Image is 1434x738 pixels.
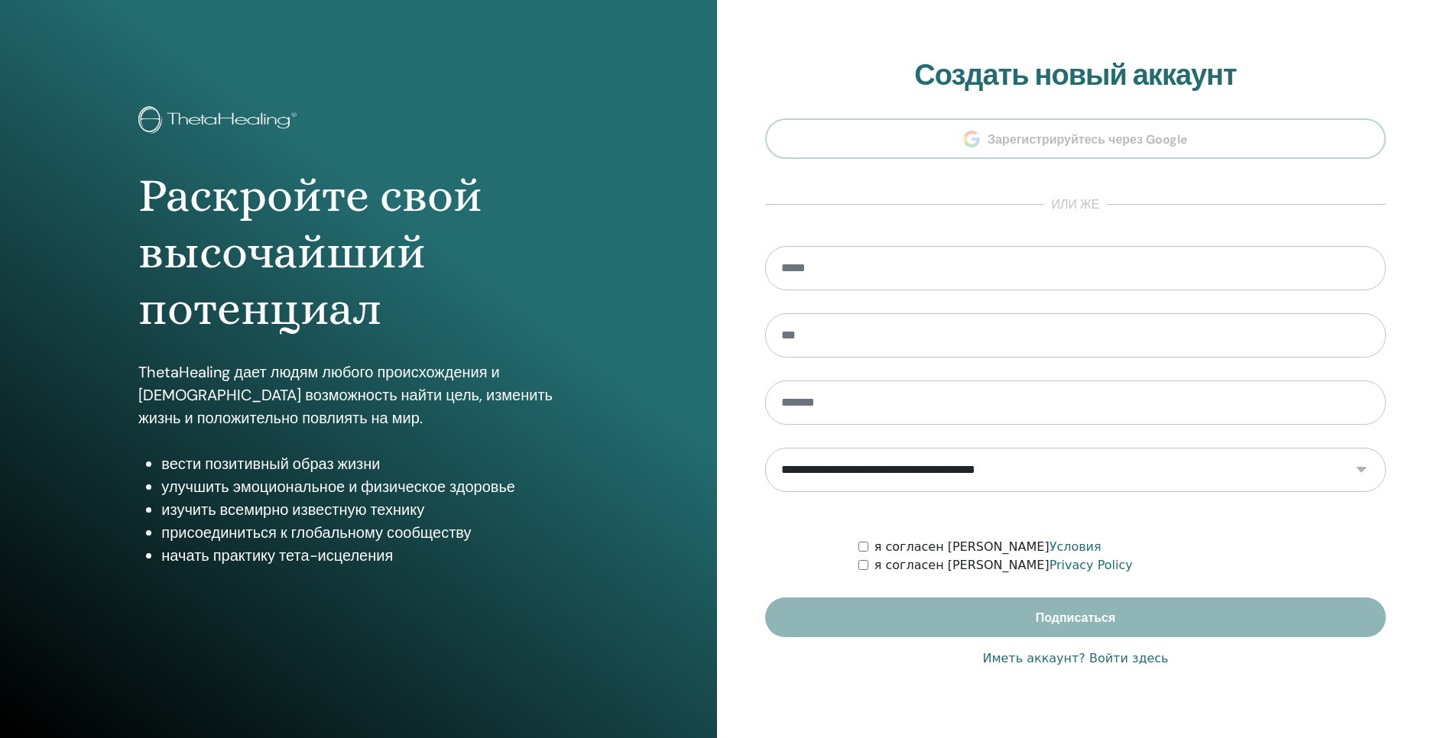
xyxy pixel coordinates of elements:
label: я согласен [PERSON_NAME] [874,556,1133,575]
a: Условия [1050,539,1101,554]
li: изучить всемирно известную технику [161,498,578,521]
a: Privacy Policy [1050,558,1133,572]
li: улучшить эмоциональное и физическое здоровье [161,475,578,498]
li: присоединиться к глобальному сообществу [161,521,578,544]
h2: Создать новый аккаунт [765,58,1386,93]
h1: Раскройте свой высочайший потенциал [138,167,578,338]
li: вести позитивный образ жизни [161,452,578,475]
a: Иметь аккаунт? Войти здесь [982,649,1168,668]
label: я согласен [PERSON_NAME] [874,538,1101,556]
p: ThetaHealing дает людям любого происхождения и [DEMOGRAPHIC_DATA] возможность найти цель, изменит... [138,361,578,429]
li: начать практику тета-исцеления [161,544,578,567]
span: или же [1044,196,1108,214]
